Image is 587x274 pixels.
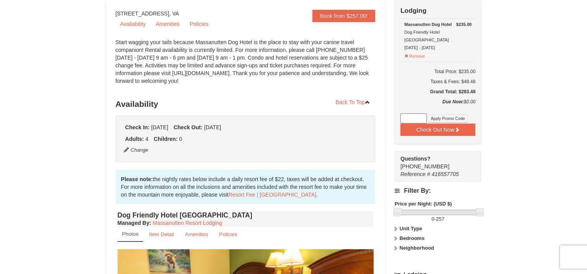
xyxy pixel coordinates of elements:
[331,96,376,108] a: Back To Top
[116,18,151,30] a: Availability
[395,187,481,194] h4: Filter By:
[400,226,422,231] strong: Unit Type
[151,18,184,30] a: Amenities
[400,7,426,14] strong: Lodging
[125,136,144,142] strong: Adults:
[116,96,376,112] h3: Availability
[204,124,221,130] span: [DATE]
[144,227,179,242] a: Item Detail
[185,231,208,237] small: Amenities
[395,215,481,223] label: -
[400,123,475,136] button: Check Out Now
[145,136,149,142] span: 4
[219,231,237,237] small: Policies
[151,124,168,130] span: [DATE]
[118,220,149,226] span: Managed By
[116,38,376,92] div: Start wagging your tails because Massanutten Dog Hotel is the place to stay with your canine trav...
[400,98,475,113] div: $0.00
[214,227,242,242] a: Policies
[118,220,151,226] strong: :
[123,146,149,154] button: Change
[442,99,464,104] strong: Due Now:
[428,114,468,123] button: Apply Promo Code
[400,171,430,177] span: Reference #
[400,245,434,251] strong: Neighborhood
[118,227,143,242] a: Photos
[173,124,203,130] strong: Check Out:
[149,231,174,237] small: Item Detail
[404,50,425,60] button: Remove
[125,124,150,130] strong: Check In:
[431,171,459,177] span: 416557705
[312,10,375,22] a: Book from $257.00!
[121,176,153,182] strong: Please note:
[118,211,374,219] h4: Dog Friendly Hotel [GEOGRAPHIC_DATA]
[400,68,475,75] h6: Total Price: $235.00
[404,21,471,51] div: Dog Friendly Hotel [GEOGRAPHIC_DATA] [DATE] - [DATE]
[400,156,430,162] strong: Questions?
[404,22,452,27] strong: Massanutten Dog Hotel
[436,216,445,222] span: 257
[431,216,434,222] span: 0
[400,155,467,170] span: [PHONE_NUMBER]
[153,220,222,226] a: Massanutten Resort Lodging
[229,192,316,198] a: Resort Fee | [GEOGRAPHIC_DATA]
[122,231,139,237] small: Photos
[456,21,472,28] strong: $235.00
[400,78,475,86] div: Taxes & Fees: $48.48
[185,18,213,30] a: Policies
[154,136,177,142] strong: Children:
[180,227,213,242] a: Amenities
[400,235,424,241] strong: Bedrooms
[179,136,182,142] span: 0
[116,170,376,204] div: the nightly rates below include a daily resort fee of $22, taxes will be added at checkout. For m...
[400,88,475,96] h5: Grand Total: $283.48
[395,201,452,207] strong: Price per Night: (USD $)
